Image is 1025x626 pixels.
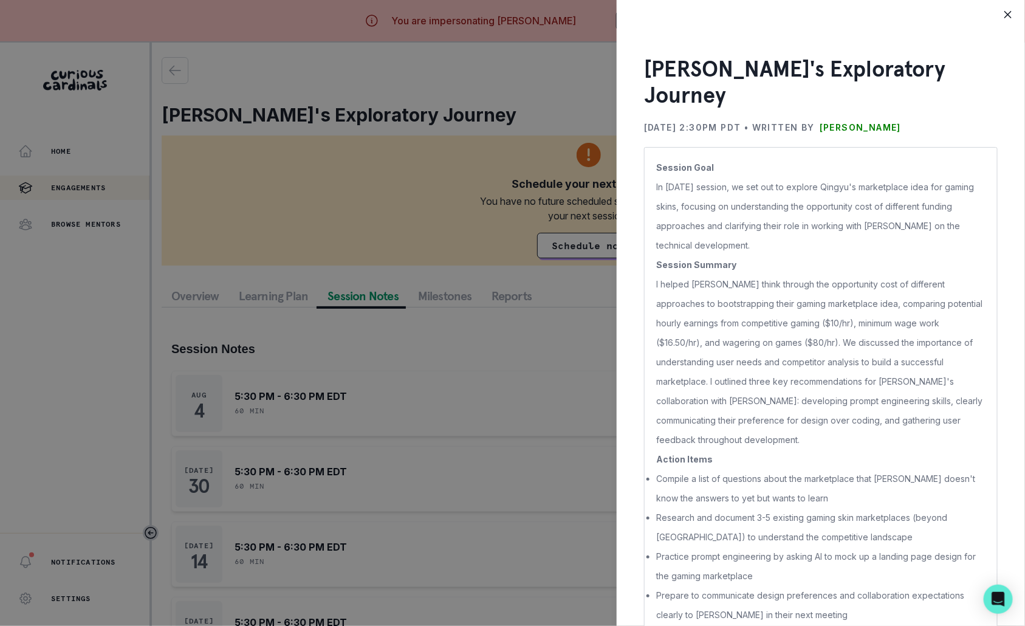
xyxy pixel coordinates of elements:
p: I helped [PERSON_NAME] think through the opportunity cost of different approaches to bootstrappin... [656,275,986,450]
p: [PERSON_NAME] [820,118,901,137]
li: Prepare to communicate design preferences and collaboration expectations clearly to [PERSON_NAME]... [656,586,986,625]
h3: [PERSON_NAME]'s Exploratory Journey [644,56,998,108]
b: Action Items [656,454,713,464]
li: Research and document 3-5 existing gaming skin marketplaces (beyond [GEOGRAPHIC_DATA]) to underst... [656,508,986,547]
p: In [DATE] session, we set out to explore Qingyu's marketplace idea for gaming skins, focusing on ... [656,177,986,255]
b: Session Summary [656,260,736,270]
li: Compile a list of questions about the marketplace that [PERSON_NAME] doesn't know the answers to ... [656,469,986,508]
div: Open Intercom Messenger [984,585,1013,614]
button: Close [998,5,1018,24]
p: [DATE] 2:30PM PDT • Written by [644,118,815,137]
b: Session Goal [656,162,714,173]
li: Practice prompt engineering by asking AI to mock up a landing page design for the gaming marketplace [656,547,986,586]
